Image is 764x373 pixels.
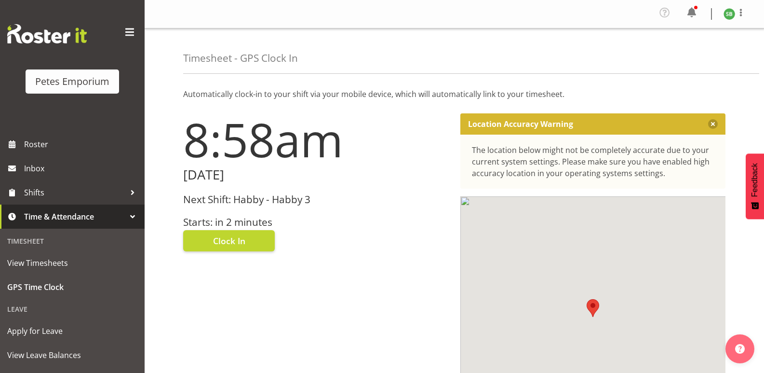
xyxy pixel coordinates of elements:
h4: Timesheet - GPS Clock In [183,53,298,64]
span: Feedback [751,163,759,197]
span: Roster [24,137,140,152]
span: GPS Time Clock [7,280,137,294]
span: View Leave Balances [7,348,137,362]
p: Automatically clock-in to your shift via your mobile device, which will automatically link to you... [183,88,725,100]
a: GPS Time Clock [2,275,142,299]
h2: [DATE] [183,167,449,182]
span: Inbox [24,161,140,176]
span: Shifts [24,185,125,200]
div: Petes Emporium [35,74,109,89]
button: Clock In [183,230,275,251]
a: View Leave Balances [2,343,142,367]
p: Location Accuracy Warning [468,119,573,129]
h3: Next Shift: Habby - Habby 3 [183,194,449,205]
div: Leave [2,299,142,319]
a: Apply for Leave [2,319,142,343]
h3: Starts: in 2 minutes [183,217,449,228]
button: Feedback - Show survey [746,153,764,219]
div: The location below might not be completely accurate due to your current system settings. Please m... [472,144,714,179]
div: Timesheet [2,231,142,251]
h1: 8:58am [183,113,449,166]
span: Clock In [213,235,245,247]
span: Time & Attendance [24,209,125,224]
img: stephanie-burden9828.jpg [724,8,735,20]
img: help-xxl-2.png [735,344,745,354]
span: View Timesheets [7,256,137,270]
img: Rosterit website logo [7,24,87,43]
button: Close message [708,119,718,129]
a: View Timesheets [2,251,142,275]
span: Apply for Leave [7,324,137,338]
